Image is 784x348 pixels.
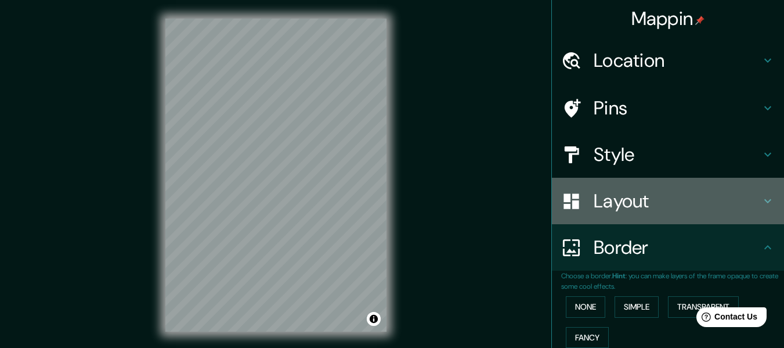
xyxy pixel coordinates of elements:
[552,224,784,271] div: Border
[668,296,739,318] button: Transparent
[681,303,771,335] iframe: Help widget launcher
[594,143,761,166] h4: Style
[552,85,784,131] div: Pins
[594,96,761,120] h4: Pins
[367,312,381,326] button: Toggle attribution
[594,236,761,259] h4: Border
[631,7,705,30] h4: Mappin
[165,19,386,332] canvas: Map
[695,16,704,25] img: pin-icon.png
[552,178,784,224] div: Layout
[594,189,761,213] h4: Layout
[612,271,626,281] b: Hint
[594,49,761,72] h4: Location
[566,296,605,318] button: None
[561,271,784,292] p: Choose a border. : you can make layers of the frame opaque to create some cool effects.
[552,37,784,84] div: Location
[552,131,784,178] div: Style
[615,296,659,318] button: Simple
